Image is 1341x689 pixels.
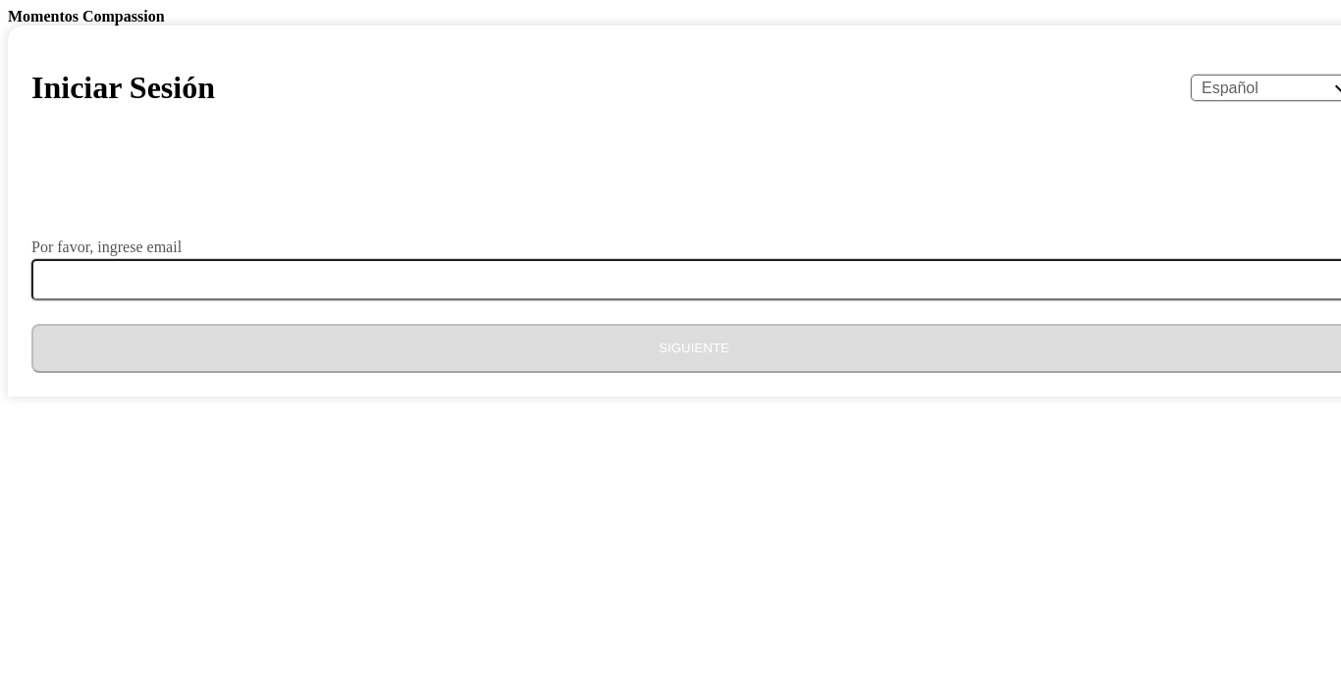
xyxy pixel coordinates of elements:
h1: Iniciar Sesión [31,70,215,106]
label: Por favor, ingrese email [31,239,182,255]
b: Momentos Compassion [8,8,165,25]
